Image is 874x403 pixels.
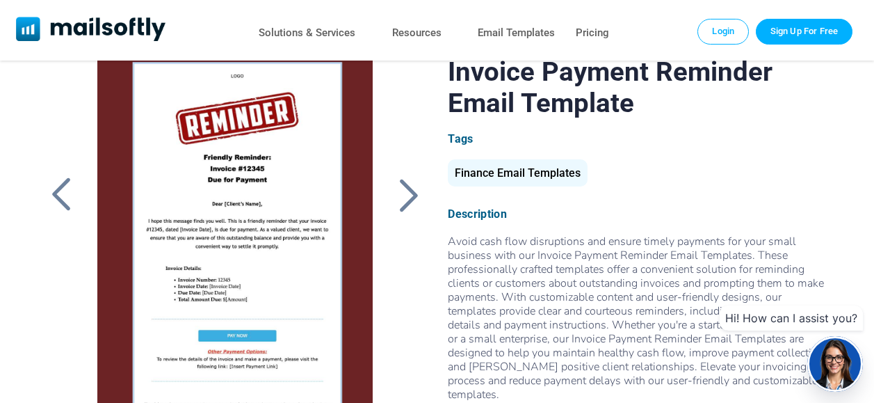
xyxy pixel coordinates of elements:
a: Resources [392,23,442,43]
h1: Invoice Payment Reminder Email Template [448,56,830,118]
a: Trial [756,19,852,44]
a: Finance Email Templates [448,172,588,178]
a: Mailsoftly [16,17,165,44]
a: Back [391,177,426,213]
a: Back [44,177,79,213]
div: Description [448,207,830,221]
a: Email Templates [478,23,555,43]
a: Login [697,19,749,44]
div: Finance Email Templates [448,159,588,187]
div: Tags [448,132,830,145]
a: Solutions & Services [259,23,355,43]
a: Pricing [576,23,609,43]
div: Avoid cash flow disruptions and ensure timely payments for your small business with our Invoice P... [448,235,830,402]
div: Hi! How can I assist you? [720,306,863,331]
